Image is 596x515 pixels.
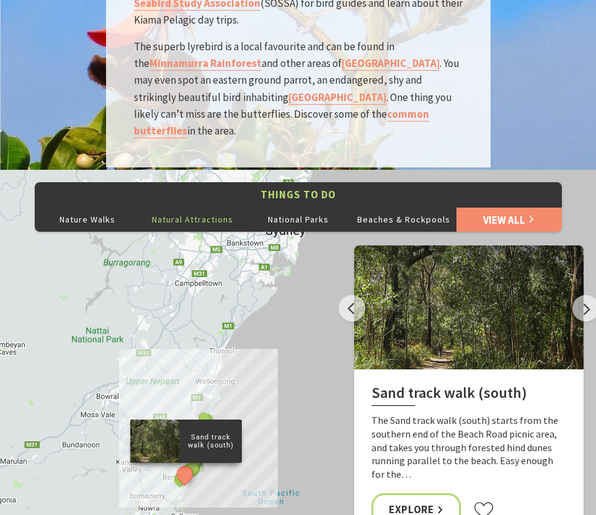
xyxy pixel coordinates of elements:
a: Minnamurra Rainforest [149,57,262,71]
button: Things To Do [35,182,562,208]
button: See detail about Shellharbour Wild [196,410,212,426]
h2: Sand track walk (south) [371,384,566,407]
a: View All [456,207,562,232]
a: [GEOGRAPHIC_DATA] [342,57,440,71]
p: The Sand track walk (south) starts from the southern end of the Beach Road picnic area, and takes... [371,414,566,481]
button: Beaches & Rockpools [351,207,456,232]
button: National Parks [246,207,351,232]
a: [GEOGRAPHIC_DATA] [288,90,386,105]
button: Natural Attractions [140,207,246,232]
p: The superb lyrebird is a local favourite and can be found in the and other areas of . You may eve... [134,38,463,139]
a: common butterflies [134,107,429,138]
button: See detail about Seven Mile Beach National Park [172,472,188,488]
button: See detail about Sand track walk (south) [173,462,196,485]
p: Sand track walk (south) [179,431,241,451]
button: Nature Walks [35,207,140,232]
button: Previous [339,295,365,322]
